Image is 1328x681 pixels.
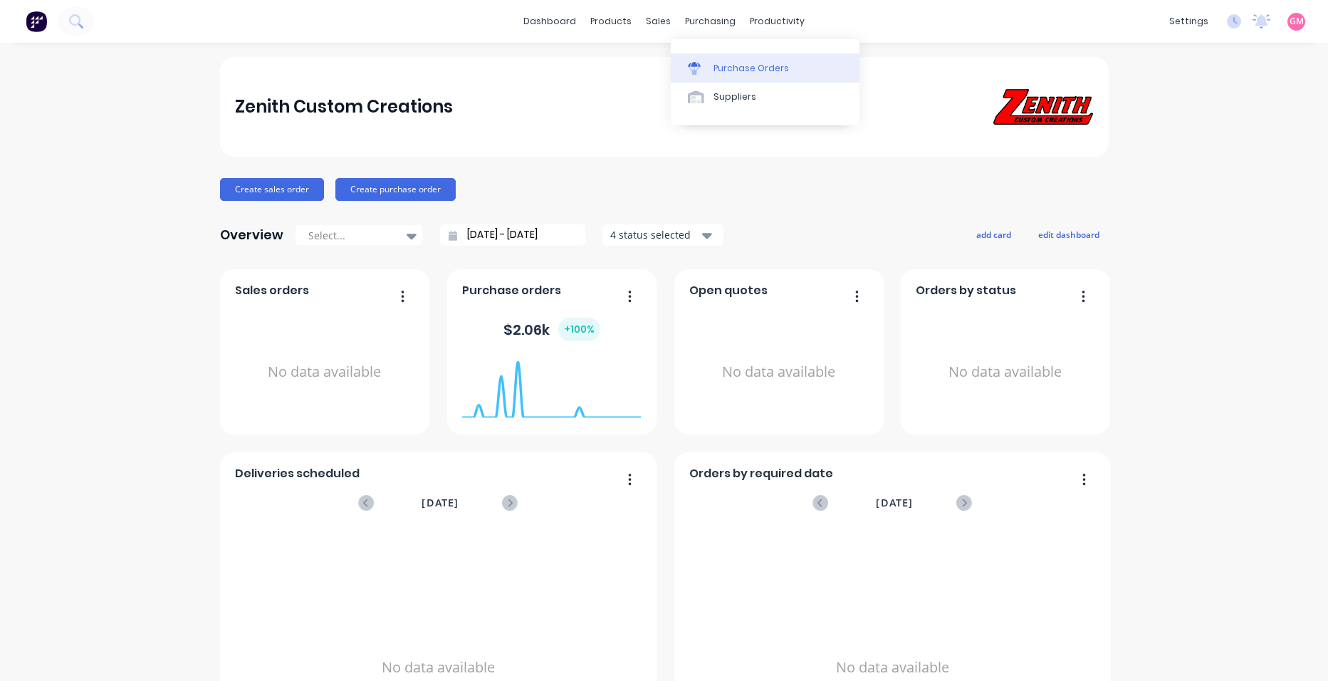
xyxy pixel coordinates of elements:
[610,227,700,242] div: 4 status selected
[235,93,453,121] div: Zenith Custom Creations
[713,90,756,103] div: Suppliers
[516,11,583,32] a: dashboard
[993,89,1093,124] img: Zenith Custom Creations
[678,11,743,32] div: purchasing
[462,282,561,299] span: Purchase orders
[335,178,456,201] button: Create purchase order
[235,465,360,482] span: Deliveries scheduled
[1290,15,1304,28] span: GM
[689,465,833,482] span: Orders by required date
[671,83,859,111] a: Suppliers
[1162,11,1215,32] div: settings
[916,282,1016,299] span: Orders by status
[422,495,459,511] span: [DATE]
[558,318,600,341] div: + 100 %
[220,221,283,249] div: Overview
[671,53,859,82] a: Purchase Orders
[689,282,768,299] span: Open quotes
[967,225,1020,244] button: add card
[689,305,868,440] div: No data available
[503,318,600,341] div: $ 2.06k
[220,178,324,201] button: Create sales order
[602,224,723,246] button: 4 status selected
[713,62,789,75] div: Purchase Orders
[583,11,639,32] div: products
[876,495,913,511] span: [DATE]
[743,11,812,32] div: productivity
[235,282,309,299] span: Sales orders
[639,11,678,32] div: sales
[916,305,1094,440] div: No data available
[1029,225,1109,244] button: edit dashboard
[235,305,414,440] div: No data available
[26,11,47,32] img: Factory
